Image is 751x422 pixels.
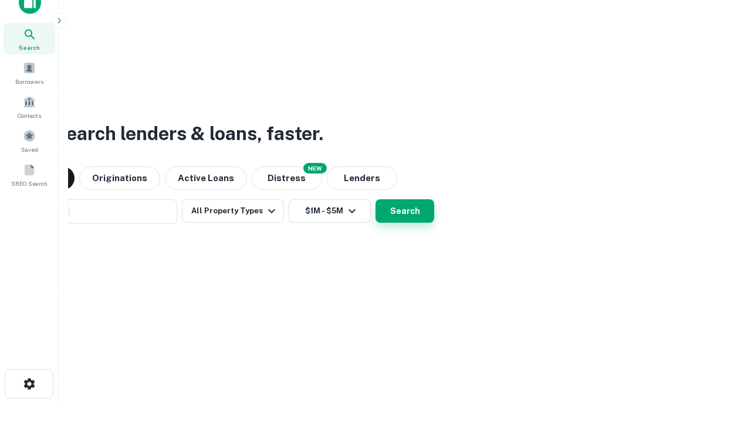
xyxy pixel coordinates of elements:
span: Search [19,43,40,52]
iframe: Chat Widget [692,328,751,384]
button: $1M - $5M [289,199,371,223]
span: Saved [21,145,38,154]
a: Contacts [4,91,55,122]
h3: Search lenders & loans, faster. [53,120,323,148]
a: Saved [4,125,55,156]
a: Borrowers [4,57,55,89]
button: Search [375,199,434,223]
button: Search distressed loans with lien and other non-mortgage details. [252,166,322,190]
button: Originations [79,166,160,190]
button: Lenders [327,166,397,190]
a: SREO Search [4,159,55,190]
button: Active Loans [165,166,247,190]
span: SREO Search [11,179,48,188]
div: NEW [303,163,327,173]
span: Contacts [18,111,41,120]
button: All Property Types [182,199,284,223]
a: Search [4,23,55,55]
span: Borrowers [15,77,43,86]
